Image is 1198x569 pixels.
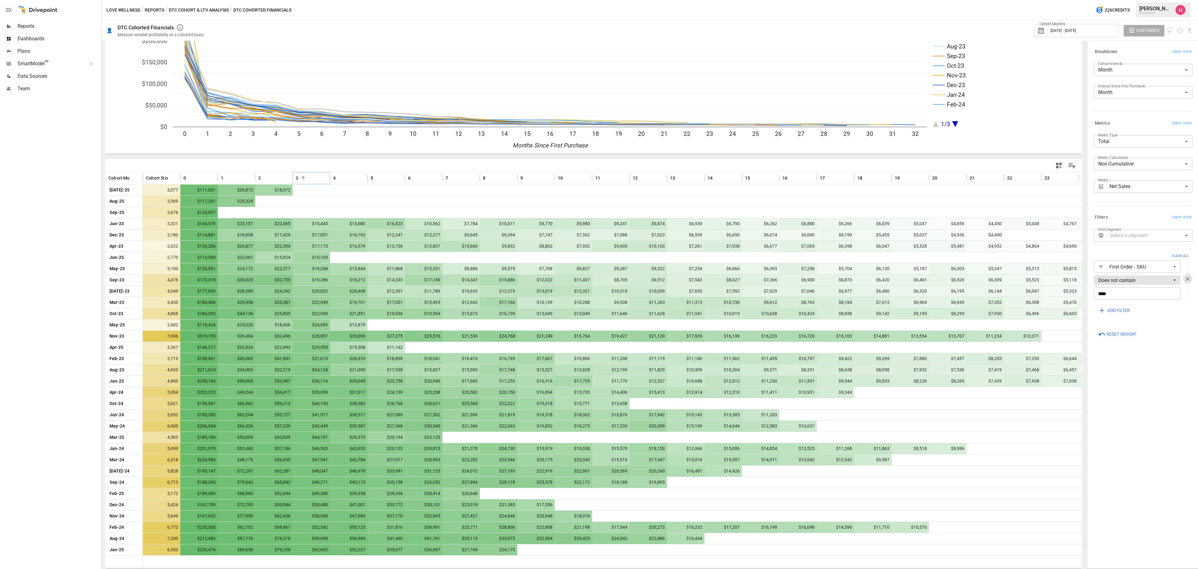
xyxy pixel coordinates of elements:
button: Sort [938,174,947,182]
span: 5 [371,175,373,181]
span: 2,622 [146,241,179,252]
span: 0 [183,175,186,181]
span: $4,936 [932,230,965,240]
span: $5,313 [1007,263,1040,274]
span: $13,666 [446,241,479,252]
text: Jan-24 [947,91,965,98]
div: Non-Cumulative [1094,158,1192,170]
span: $19,103 [296,252,329,263]
button: Sort [825,174,834,182]
div: [PERSON_NAME] [1139,6,1172,12]
span: ™ [45,59,49,67]
div: Does not contain [1094,274,1181,286]
button: Sort [751,174,759,182]
span: $9,322 [633,263,666,274]
span: $114,881 [183,230,217,240]
span: Learn more [1172,120,1191,126]
span: $6,074 [745,230,778,240]
span: 21 [970,175,975,181]
span: $7,065 [782,241,816,252]
button: Sort [975,174,984,182]
span: $7,366 [745,275,778,285]
span: 11 [595,175,600,181]
text: 31 [889,130,896,137]
text: 14 [501,130,508,137]
span: $15,886 [483,275,516,285]
span: $6,047 [857,241,890,252]
span: [DATE] - [DATE] [1050,28,1076,33]
span: $15,331 [408,263,441,274]
text: $100,000 [142,80,167,87]
text: 8 [366,130,369,137]
button: Sort [900,174,909,182]
span: $17,051 [296,230,329,240]
span: $7,938 [708,241,741,252]
span: $7,362 [558,230,591,240]
span: $17,429 [258,230,291,240]
span: 19 [895,175,900,181]
span: $6,880 [782,218,816,229]
span: Customize [1136,27,1160,34]
text: 21 [661,130,668,137]
span: $19,286 [296,275,329,285]
button: Sort [168,174,177,182]
div: / [141,6,144,14]
span: Aug-25 [109,196,139,207]
span: $9,605 [595,241,628,252]
span: $9,241 [595,218,628,229]
span: 3 [296,175,298,181]
text: 19 [615,130,622,137]
text: Dec-23 [947,82,965,89]
span: 4 [333,175,336,181]
span: $8,886 [446,263,479,274]
label: Interval Since First Purchase [1098,83,1145,89]
span: $13,837 [408,241,441,252]
button: Sort [1013,174,1021,182]
span: Plans [17,47,100,55]
span: $26,872 [221,185,254,195]
span: Reset Report [1107,330,1137,338]
span: SmartModel [17,60,82,67]
label: Cohort Months [1038,21,1067,27]
span: $24,172 [221,263,254,274]
span: $18,212 [333,275,366,285]
span: $22,594 [258,241,291,252]
span: $4,864 [1007,241,1040,252]
text: $50,000 [145,102,167,109]
span: $6,650 [708,230,741,240]
span: $6,000 [782,230,816,240]
span: 16 [782,175,787,181]
span: $6,120 [857,263,890,274]
label: First Segment [1098,227,1121,232]
button: Sort [224,174,233,182]
span: Apr-23 [109,241,139,252]
span: $6,930 [670,218,703,229]
span: 3,569 [146,196,179,207]
span: $15,844 [333,263,366,274]
text: Feb-24 [947,101,965,108]
span: 2 [258,175,261,181]
span: 8 [483,175,485,181]
button: Hayley Rovet [1172,1,1189,19]
span: $5,704 [820,263,853,274]
button: Clear ALl [1168,252,1192,261]
span: $12,277 [408,230,441,240]
text: $0 [160,123,167,131]
span: $7,623 [633,230,666,240]
div: Total [1094,135,1192,148]
span: $6,262 [745,218,778,229]
span: $7,747 [520,230,553,240]
span: $6,790 [708,218,741,229]
text: 5 [297,130,301,137]
h6: Breakdown [1095,48,1117,55]
span: 10 [558,175,563,181]
button: Sort [713,174,722,182]
span: $113,598 [183,252,217,263]
span: $4,952 [970,241,1003,252]
span: $32,735 [258,275,291,285]
span: [DATE]-25 [109,185,139,195]
span: $117,201 [183,196,217,207]
span: $26,877 [221,241,254,252]
span: Jun-23 [109,218,139,229]
span: $9,874 [633,218,666,229]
